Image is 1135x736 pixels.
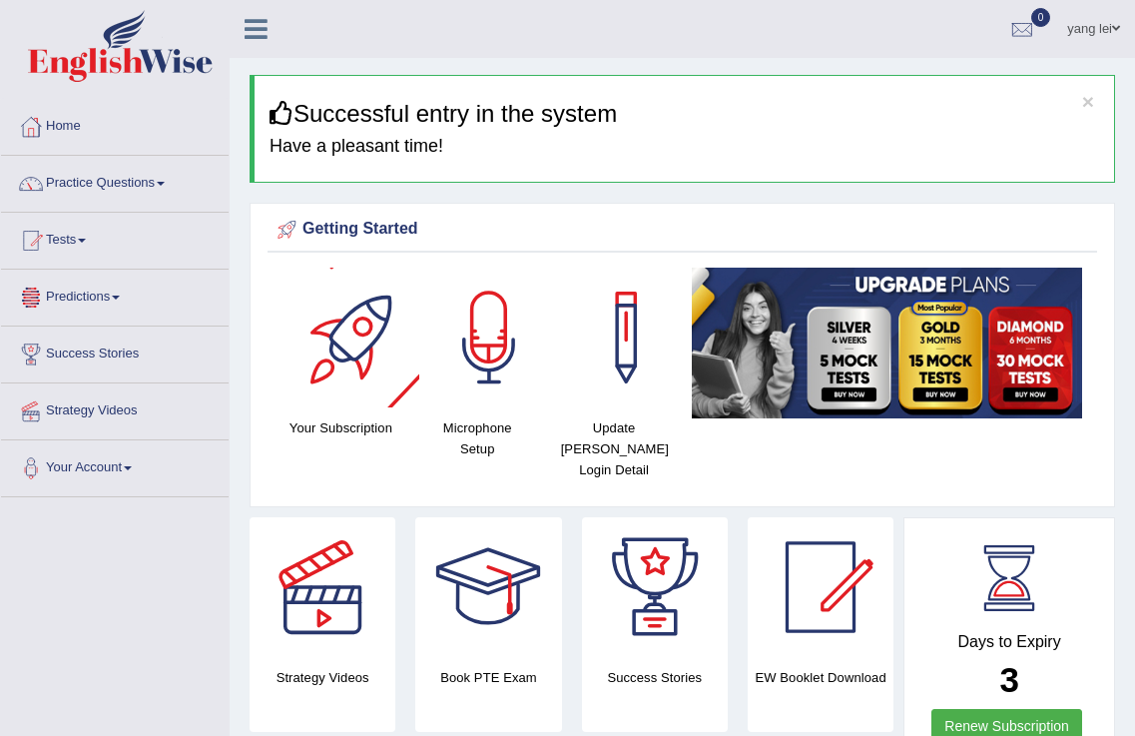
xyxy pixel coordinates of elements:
[1,327,229,376] a: Success Stories
[1,383,229,433] a: Strategy Videos
[556,417,673,480] h4: Update [PERSON_NAME] Login Detail
[273,215,1092,245] div: Getting Started
[283,417,399,438] h4: Your Subscription
[250,667,395,688] h4: Strategy Videos
[1,99,229,149] a: Home
[1,213,229,263] a: Tests
[1,156,229,206] a: Practice Questions
[582,667,728,688] h4: Success Stories
[748,667,893,688] h4: EW Booklet Download
[270,137,1099,157] h4: Have a pleasant time!
[1,270,229,320] a: Predictions
[926,633,1092,651] h4: Days to Expiry
[1031,8,1051,27] span: 0
[415,667,561,688] h4: Book PTE Exam
[1,440,229,490] a: Your Account
[999,660,1018,699] b: 3
[419,417,536,459] h4: Microphone Setup
[1082,91,1094,112] button: ×
[270,101,1099,127] h3: Successful entry in the system
[692,268,1082,418] img: small5.jpg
